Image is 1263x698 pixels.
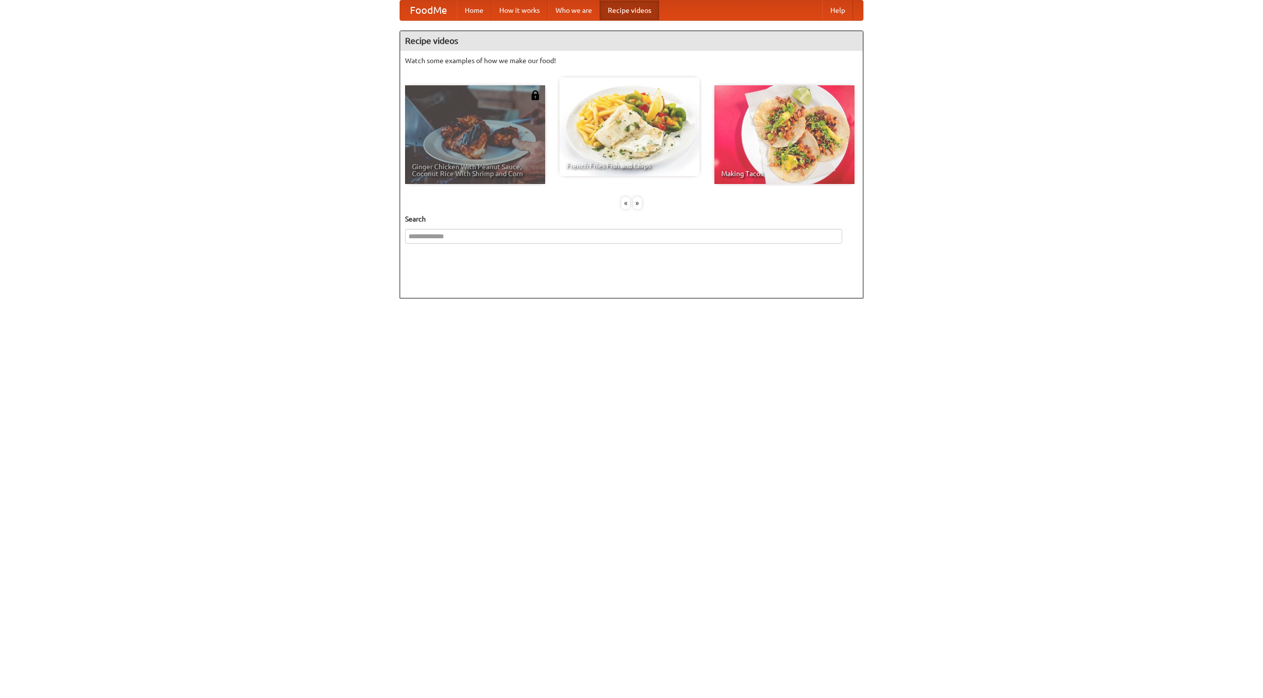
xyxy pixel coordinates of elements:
p: Watch some examples of how we make our food! [405,56,858,66]
span: Making Tacos [721,170,848,177]
span: French Fries Fish and Chips [566,162,693,169]
h4: Recipe videos [400,31,863,51]
a: Help [822,0,853,20]
img: 483408.png [530,90,540,100]
a: FoodMe [400,0,457,20]
div: « [621,197,630,209]
a: Home [457,0,491,20]
a: Who we are [548,0,600,20]
div: » [633,197,642,209]
a: How it works [491,0,548,20]
a: Recipe videos [600,0,659,20]
h5: Search [405,214,858,224]
a: French Fries Fish and Chips [559,77,700,176]
a: Making Tacos [714,85,854,184]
